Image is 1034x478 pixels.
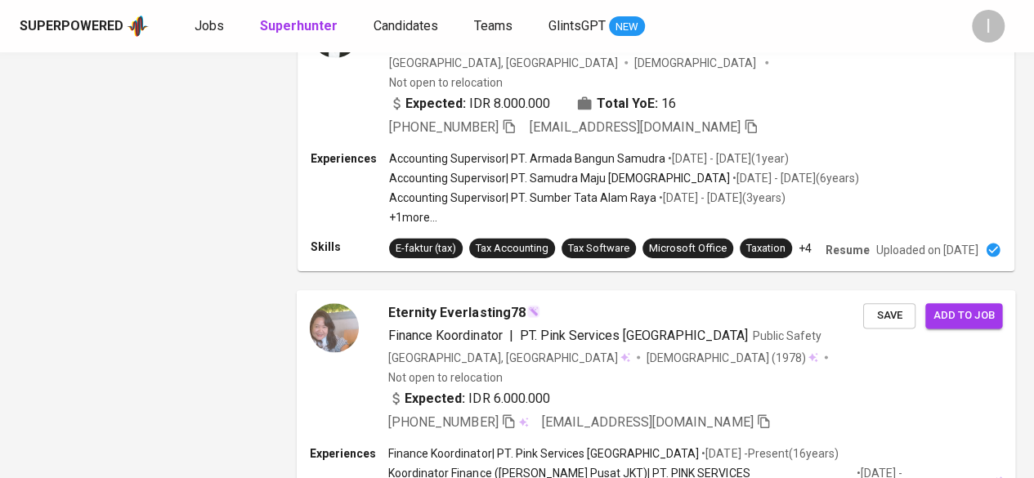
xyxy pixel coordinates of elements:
[548,16,645,37] a: GlintsGPT NEW
[972,10,1005,42] div: I
[699,445,839,462] p: • [DATE] - Present ( 16 years )
[876,242,978,258] p: Uploaded on [DATE]
[597,94,658,114] b: Total YoE:
[925,304,1002,329] button: Add to job
[260,16,341,37] a: Superhunter
[127,14,149,38] img: app logo
[388,445,699,462] p: Finance Koordinator | PT. Pink Services [GEOGRAPHIC_DATA]
[527,306,540,319] img: magic_wand.svg
[388,389,550,409] div: IDR 6.000.000
[730,170,859,186] p: • [DATE] - [DATE] ( 6 years )
[933,307,994,326] span: Add to job
[863,304,915,329] button: Save
[389,94,550,114] div: IDR 8.000.000
[474,16,516,37] a: Teams
[389,170,730,186] p: Accounting Supervisor | PT. Samudra Maju [DEMOGRAPHIC_DATA]
[310,445,388,462] p: Experiences
[752,330,821,343] span: Public Safety
[389,209,859,226] p: +1 more ...
[260,18,338,34] b: Superhunter
[389,150,665,167] p: Accounting Supervisor | PT. Armada Bangun Samudra
[634,55,759,71] span: [DEMOGRAPHIC_DATA]
[799,240,812,257] p: +4
[389,74,503,91] p: Not open to relocation
[311,239,389,255] p: Skills
[388,350,630,366] div: [GEOGRAPHIC_DATA], [GEOGRAPHIC_DATA]
[474,18,513,34] span: Teams
[568,241,629,257] div: Tax Software
[405,389,465,409] b: Expected:
[310,304,359,353] img: b0600b6a38f575062b14e2ee1151f7dc.jpg
[520,328,748,344] span: PT. Pink Services [GEOGRAPHIC_DATA]
[656,190,786,206] p: • [DATE] - [DATE] ( 3 years )
[388,414,498,430] span: [PHONE_NUMBER]
[746,241,786,257] div: Taxation
[20,14,149,38] a: Superpoweredapp logo
[542,414,754,430] span: [EMAIL_ADDRESS][DOMAIN_NAME]
[548,18,606,34] span: GlintsGPT
[530,119,741,135] span: [EMAIL_ADDRESS][DOMAIN_NAME]
[388,304,526,324] span: Eternity Everlasting78
[405,94,466,114] b: Expected:
[374,16,441,37] a: Candidates
[508,327,513,346] span: |
[388,328,502,344] span: Finance Koordinator
[661,94,676,114] span: 16
[826,242,870,258] p: Resume
[649,241,727,257] div: Microsoft Office
[665,150,789,167] p: • [DATE] - [DATE] ( 1 year )
[311,150,389,167] p: Experiences
[20,17,123,36] div: Superpowered
[647,350,818,366] div: (1978)
[388,369,502,386] p: Not open to relocation
[647,350,771,366] span: [DEMOGRAPHIC_DATA]
[374,18,438,34] span: Candidates
[476,241,548,257] div: Tax Accounting
[871,307,907,326] span: Save
[396,241,456,257] div: E-faktur (tax)
[195,16,227,37] a: Jobs
[609,19,645,35] span: NEW
[195,18,224,34] span: Jobs
[389,119,499,135] span: [PHONE_NUMBER]
[389,55,618,71] div: [GEOGRAPHIC_DATA], [GEOGRAPHIC_DATA]
[389,190,656,206] p: Accounting Supervisor | PT. Sumber Tata Alam Raya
